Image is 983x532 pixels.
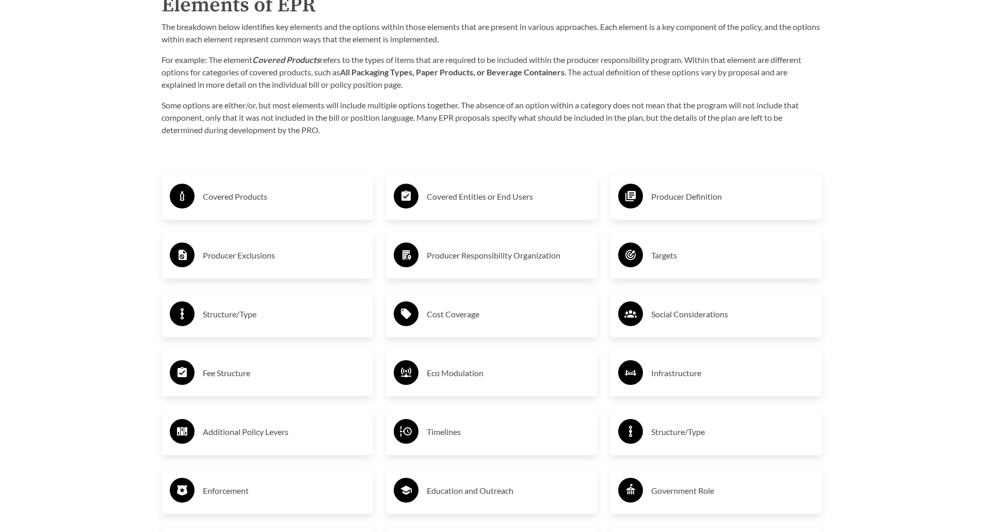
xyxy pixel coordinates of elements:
[427,247,589,264] h3: Producer Responsibility Organization
[651,247,814,264] h3: Targets
[162,99,822,136] p: Some options are either/or, but most elements will include multiple options together. The absence...
[162,54,822,91] p: For example: The element refers to the types of items that are required to be included within the...
[427,188,589,205] h3: Covered Entities or End Users
[427,424,589,440] h3: Timelines
[651,424,814,440] h3: Structure/Type
[203,482,365,499] h3: Enforcement
[162,21,822,45] p: The breakdown below identifies key elements and the options within those elements that are presen...
[203,247,365,264] h3: Producer Exclusions
[651,306,814,323] h3: Social Considerations
[203,365,365,381] h3: Fee Structure
[651,482,814,499] h3: Government Role
[203,424,365,440] h3: Additional Policy Levers
[203,188,365,205] h3: Covered Products
[427,365,589,381] h3: Eco Modulation
[651,188,814,205] h3: Producer Definition
[427,482,589,499] h3: Education and Outreach
[427,306,589,323] h3: Cost Coverage
[252,55,320,65] strong: Covered Products
[340,67,565,77] strong: All Packaging Types, Paper Products, or Beverage Containers
[203,306,365,323] h3: Structure/Type
[651,365,814,381] h3: Infrastructure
